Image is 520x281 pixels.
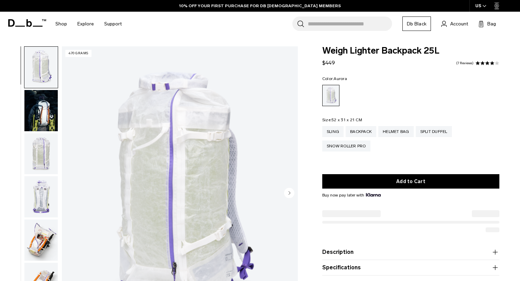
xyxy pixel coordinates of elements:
a: Aurora [322,85,339,106]
legend: Size: [322,118,362,122]
a: Explore [77,12,94,36]
button: Weigh_Lighter_Backpack_25L_Lifestyle_new.png [24,90,58,132]
a: Snow Roller Pro [322,140,370,151]
span: Aurora [334,76,347,81]
span: Account [450,20,468,27]
button: Bag [478,20,496,28]
a: Split Duffel [416,126,452,137]
a: 10% OFF YOUR FIRST PURCHASE FOR DB [DEMOGRAPHIC_DATA] MEMBERS [179,3,341,9]
a: Backpack [346,126,376,137]
img: Weigh_Lighter_Backpack_25L_2.png [24,133,58,175]
button: Specifications [322,263,499,272]
a: Account [441,20,468,28]
button: Add to Cart [322,174,499,189]
span: Bag [487,20,496,27]
a: Support [104,12,122,36]
a: Sling [322,126,344,137]
button: Description [322,248,499,256]
button: Weigh_Lighter_Backpack_25L_4.png [24,219,58,261]
nav: Main Navigation [50,12,127,36]
img: Weigh_Lighter_Backpack_25L_Lifestyle_new.png [24,90,58,131]
span: $449 [322,59,335,66]
span: 52 x 31 x 21 CM [332,117,362,122]
span: Buy now pay later with [322,192,381,198]
img: Weigh_Lighter_Backpack_25L_3.png [24,176,58,217]
legend: Color: [322,77,347,81]
span: Weigh Lighter Backpack 25L [322,46,499,55]
img: {"height" => 20, "alt" => "Klarna"} [366,193,381,196]
img: Weigh_Lighter_Backpack_25L_4.png [24,220,58,261]
button: Next slide [284,188,294,199]
p: 470 grams [65,50,91,57]
a: 7 reviews [456,61,474,65]
a: Shop [55,12,67,36]
a: Db Black [402,16,431,31]
a: Helmet Bag [378,126,414,137]
img: Weigh_Lighter_Backpack_25L_1.png [24,47,58,88]
button: Weigh_Lighter_Backpack_25L_1.png [24,46,58,88]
